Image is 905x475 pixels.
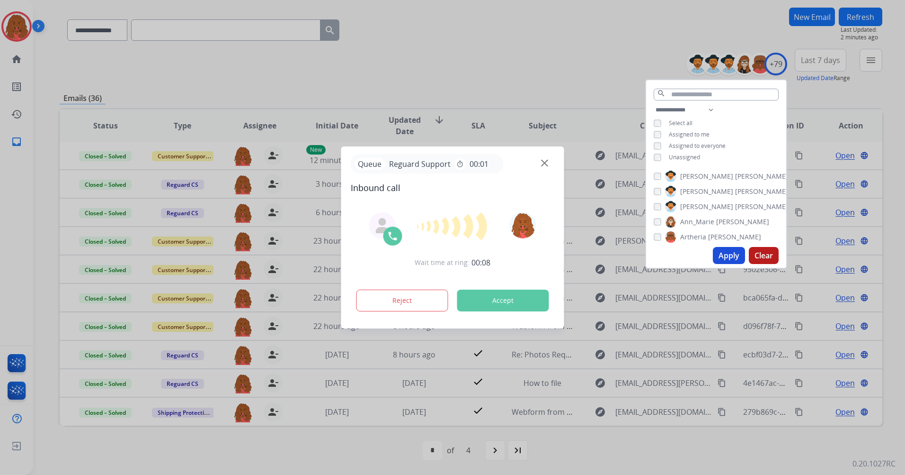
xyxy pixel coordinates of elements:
p: Queue [355,158,385,170]
button: Apply [713,247,745,264]
p: 0.20.1027RC [852,458,896,469]
img: agent-avatar [375,218,390,233]
span: 00:08 [471,257,490,268]
button: Clear [749,247,779,264]
span: Wait time at ring: [415,258,470,267]
span: [PERSON_NAME] [735,187,788,196]
span: Artheria [680,232,706,242]
span: [PERSON_NAME] [680,172,733,181]
span: [PERSON_NAME] [716,217,769,227]
button: Accept [457,290,549,311]
span: [PERSON_NAME] [735,202,788,211]
span: Unassigned [669,153,700,161]
mat-icon: timer [456,160,464,168]
span: Ann_Marie [680,217,714,227]
mat-icon: search [657,89,665,98]
span: [PERSON_NAME] [680,202,733,211]
span: Select all [669,119,692,127]
span: [PERSON_NAME] [708,232,761,242]
span: Assigned to everyone [669,142,726,150]
span: Inbound call [351,181,555,194]
span: 00:01 [470,158,488,170]
img: close-button [541,160,548,167]
span: [PERSON_NAME] [680,187,733,196]
button: Reject [356,290,448,311]
img: call-icon [387,230,399,242]
img: avatar [509,212,536,238]
span: [PERSON_NAME] [735,172,788,181]
span: Reguard Support [385,158,454,170]
span: Assigned to me [669,130,710,138]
